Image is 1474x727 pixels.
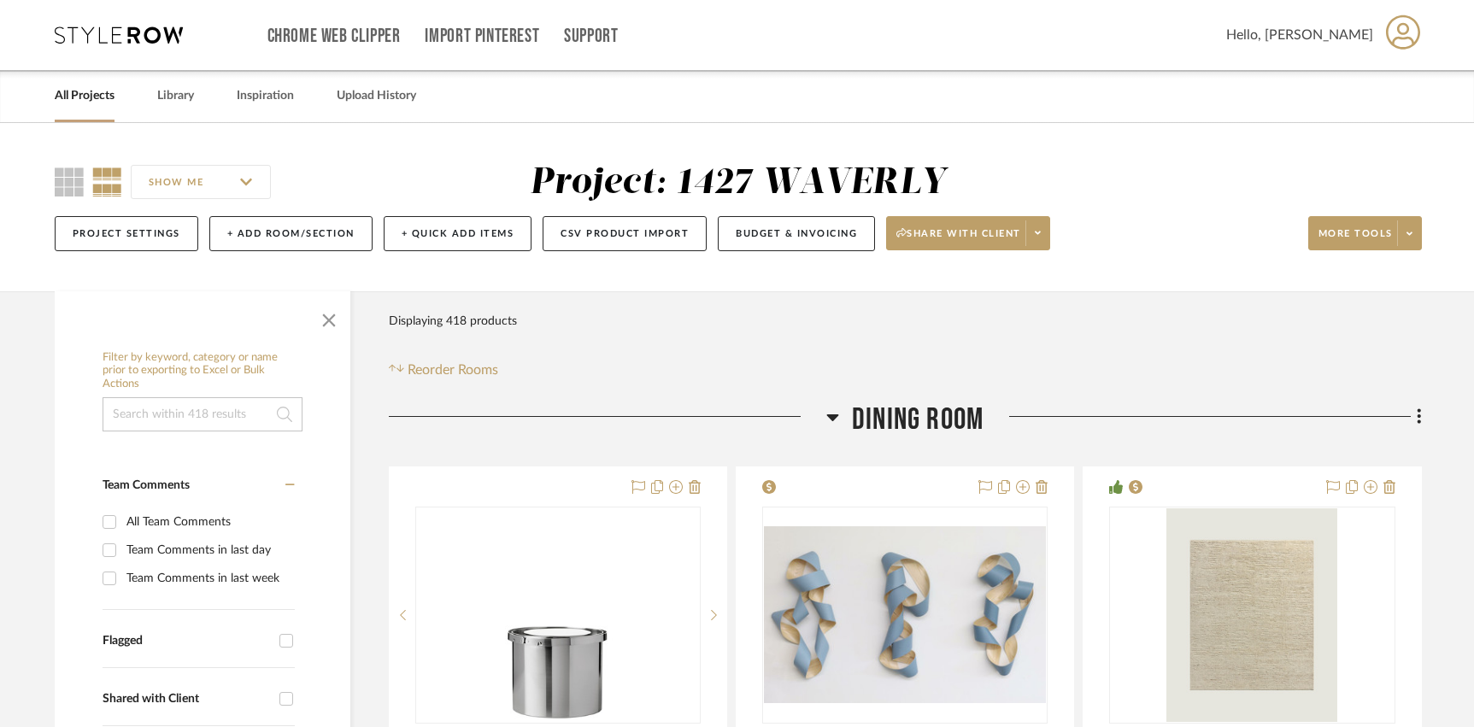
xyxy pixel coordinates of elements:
[103,479,190,491] span: Team Comments
[384,216,532,251] button: + Quick Add Items
[209,216,373,251] button: + Add Room/Section
[389,304,517,338] div: Displaying 418 products
[103,692,271,706] div: Shared with Client
[530,165,946,201] div: Project: 1427 WAVERLY
[55,85,115,108] a: All Projects
[103,397,302,431] input: Search within 418 results
[1308,216,1422,250] button: More tools
[564,29,618,44] a: Support
[1226,25,1373,45] span: Hello, [PERSON_NAME]
[1318,227,1393,253] span: More tools
[389,360,499,380] button: Reorder Rooms
[476,508,639,722] img: Arne Jacobsen ice bucket 33.8 oz
[718,216,875,251] button: Budget & Invoicing
[55,216,198,251] button: Project Settings
[312,300,346,334] button: Close
[896,227,1021,253] span: Share with client
[237,85,294,108] a: Inspiration
[267,29,401,44] a: Chrome Web Clipper
[408,360,498,380] span: Reorder Rooms
[852,402,984,438] span: Dining Room
[126,508,291,536] div: All Team Comments
[1166,508,1337,722] img: Fennessy Hand-Knotted Rug
[764,526,1046,703] img: Three Portraits
[886,216,1050,250] button: Share with client
[425,29,539,44] a: Import Pinterest
[103,634,271,648] div: Flagged
[157,85,194,108] a: Library
[126,565,291,592] div: Team Comments in last week
[337,85,416,108] a: Upload History
[543,216,707,251] button: CSV Product Import
[126,536,291,564] div: Team Comments in last day
[103,351,302,391] h6: Filter by keyword, category or name prior to exporting to Excel or Bulk Actions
